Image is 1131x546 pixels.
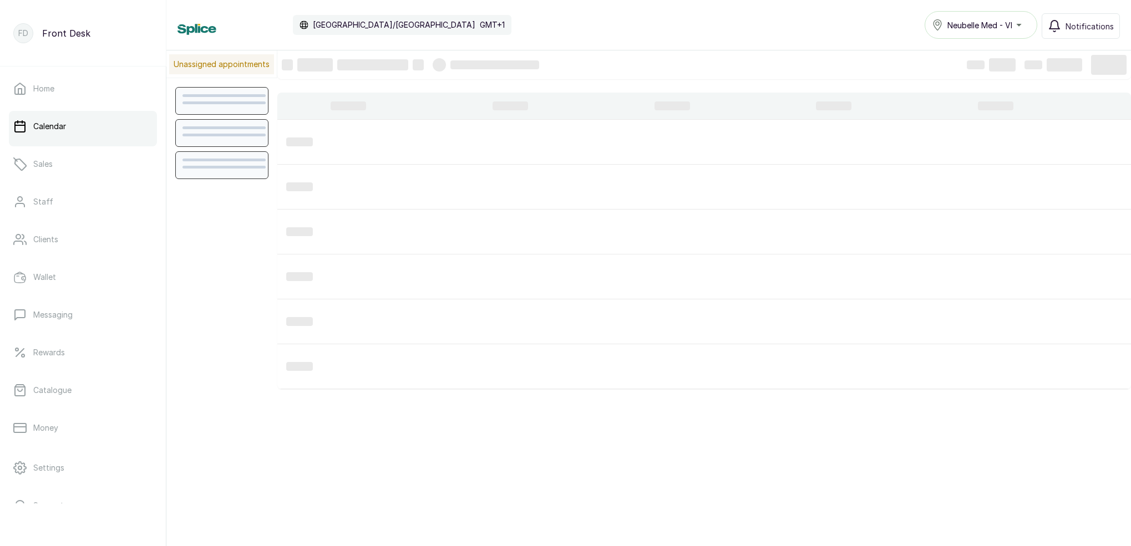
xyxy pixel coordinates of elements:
p: Wallet [33,272,56,283]
p: Messaging [33,309,73,320]
p: Home [33,83,54,94]
button: Notifications [1042,13,1120,39]
p: Support [33,500,64,511]
button: Neubelle Med - VI [925,11,1037,39]
p: Money [33,422,58,433]
a: Messaging [9,299,157,330]
a: Support [9,490,157,521]
p: Unassigned appointments [169,54,274,74]
p: Staff [33,196,53,207]
a: Catalogue [9,375,157,406]
p: Calendar [33,121,66,132]
a: Money [9,412,157,443]
p: Clients [33,234,58,245]
span: Neubelle Med - VI [947,19,1012,31]
p: Rewards [33,347,65,358]
a: Clients [9,224,157,255]
a: Settings [9,452,157,483]
p: Sales [33,159,53,170]
a: Calendar [9,111,157,142]
p: Catalogue [33,385,72,396]
p: FD [18,28,28,39]
a: Staff [9,186,157,217]
a: Wallet [9,262,157,293]
a: Rewards [9,337,157,368]
a: Home [9,73,157,104]
span: Notifications [1066,21,1114,32]
p: GMT+1 [480,19,505,30]
p: Settings [33,462,64,473]
p: [GEOGRAPHIC_DATA]/[GEOGRAPHIC_DATA] [313,19,475,30]
p: Front Desk [42,27,90,40]
a: Sales [9,149,157,180]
